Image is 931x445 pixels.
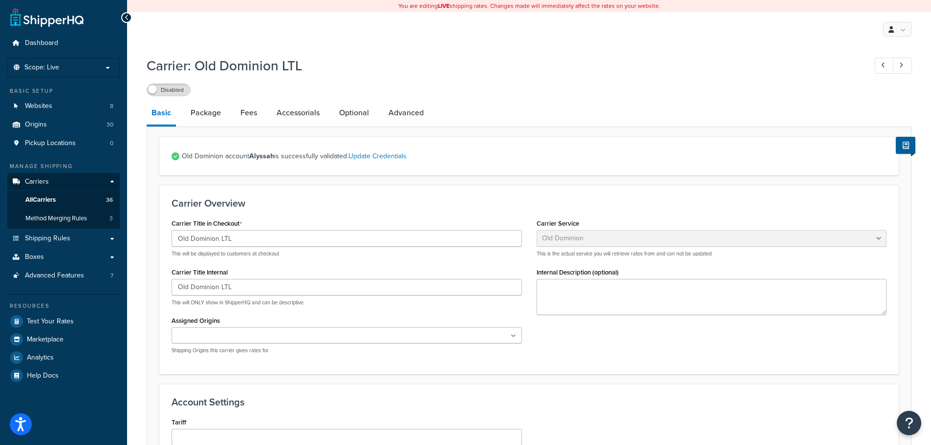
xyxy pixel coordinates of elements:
[7,134,120,152] li: Pickup Locations
[172,198,887,209] h3: Carrier Overview
[7,87,120,95] div: Basic Setup
[27,354,54,362] span: Analytics
[7,267,120,285] li: Advanced Features
[110,272,113,280] span: 7
[893,58,912,74] a: Next Record
[106,196,113,204] span: 36
[25,39,58,47] span: Dashboard
[25,102,52,110] span: Websites
[7,134,120,152] a: Pickup Locations0
[7,210,120,228] a: Method Merging Rules3
[147,84,190,96] label: Disabled
[172,269,228,276] label: Carrier Title Internal
[25,196,56,204] span: All Carriers
[7,97,120,115] li: Websites
[7,162,120,170] div: Manage Shipping
[537,250,887,257] p: This is the actual service you will retrieve rates from and can not be updated
[27,336,64,344] span: Marketplace
[27,372,59,380] span: Help Docs
[172,419,186,426] label: Tariff
[147,101,176,127] a: Basic
[172,347,522,354] p: Shipping Origins this carrier gives rates for
[7,267,120,285] a: Advanced Features7
[348,151,407,161] a: Update Credentials
[7,116,120,134] a: Origins30
[25,214,87,223] span: Method Merging Rules
[249,151,274,161] strong: Alyssah
[7,349,120,366] a: Analytics
[172,397,887,407] h3: Account Settings
[25,139,76,148] span: Pickup Locations
[7,302,120,310] div: Resources
[182,149,887,163] span: Old Dominion account is successfully validated.
[875,58,894,74] a: Previous Record
[7,173,120,191] a: Carriers
[172,220,242,228] label: Carrier Title in Checkout
[25,253,44,261] span: Boxes
[25,178,49,186] span: Carriers
[537,220,579,227] label: Carrier Service
[7,331,120,348] a: Marketplace
[110,139,113,148] span: 0
[7,97,120,115] a: Websites8
[334,101,374,125] a: Optional
[7,173,120,229] li: Carriers
[236,101,262,125] a: Fees
[24,64,59,72] span: Scope: Live
[147,56,857,75] h1: Carrier: Old Dominion LTL
[7,313,120,330] a: Test Your Rates
[897,411,921,435] button: Open Resource Center
[25,272,84,280] span: Advanced Features
[186,101,226,125] a: Package
[172,317,220,324] label: Assigned Origins
[109,214,113,223] span: 3
[7,248,120,266] a: Boxes
[7,34,120,52] a: Dashboard
[438,1,450,10] b: LIVE
[27,318,74,326] span: Test Your Rates
[7,210,120,228] li: Method Merging Rules
[25,121,47,129] span: Origins
[537,269,619,276] label: Internal Description (optional)
[272,101,325,125] a: Accessorials
[7,116,120,134] li: Origins
[7,191,120,209] a: AllCarriers36
[896,137,915,154] button: Show Help Docs
[110,102,113,110] span: 8
[172,250,522,257] p: This will be displayed to customers at checkout
[172,299,522,306] p: This will ONLY show in ShipperHQ and can be descriptive
[107,121,113,129] span: 30
[384,101,429,125] a: Advanced
[7,367,120,384] a: Help Docs
[25,234,70,243] span: Shipping Rules
[7,230,120,248] a: Shipping Rules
